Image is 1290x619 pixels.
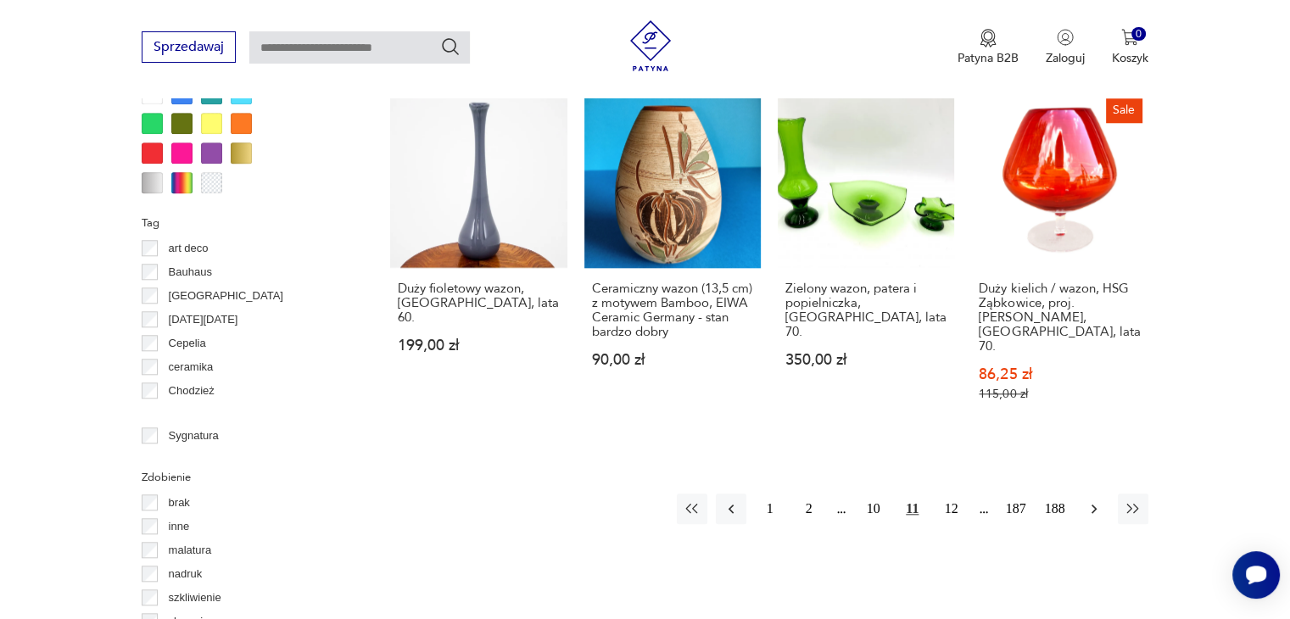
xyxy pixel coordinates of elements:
a: Zielony wazon, patera i popielniczka, Polska, lata 70.Zielony wazon, patera i popielniczka, [GEOG... [778,92,954,434]
p: szkliwienie [169,588,221,607]
p: art deco [169,239,209,258]
button: Zaloguj [1046,29,1085,66]
p: 115,00 zł [979,387,1140,401]
img: Ikona medalu [980,29,997,47]
p: Zaloguj [1046,50,1085,66]
p: [GEOGRAPHIC_DATA] [169,287,283,305]
p: ceramika [169,358,214,376]
p: Chodzież [169,382,215,400]
p: Cepelia [169,334,206,353]
a: Duży fioletowy wazon, Polska, lata 60.Duży fioletowy wazon, [GEOGRAPHIC_DATA], lata 60.199,00 zł [390,92,567,434]
p: Sygnatura [169,427,219,445]
button: 0Koszyk [1112,29,1148,66]
a: Sprzedawaj [142,42,236,54]
p: [DATE][DATE] [169,310,238,329]
h3: Duży fioletowy wazon, [GEOGRAPHIC_DATA], lata 60. [398,282,559,325]
button: 187 [1001,494,1031,524]
p: Ćmielów [169,405,211,424]
img: Ikona koszyka [1121,29,1138,46]
p: inne [169,517,190,536]
button: 10 [858,494,889,524]
p: Koszyk [1112,50,1148,66]
h3: Zielony wazon, patera i popielniczka, [GEOGRAPHIC_DATA], lata 70. [785,282,947,339]
a: SaleDuży kielich / wazon, HSG Ząbkowice, proj. Ludwik Fiedorowicz, Polska, lata 70.Duży kielich /... [971,92,1148,434]
button: 1 [755,494,785,524]
p: 199,00 zł [398,338,559,353]
p: brak [169,494,190,512]
p: 90,00 zł [592,353,753,367]
p: 350,00 zł [785,353,947,367]
img: Patyna - sklep z meblami i dekoracjami vintage [625,20,676,71]
div: 0 [1131,27,1146,42]
button: 11 [897,494,928,524]
button: Sprzedawaj [142,31,236,63]
p: 86,25 zł [979,367,1140,382]
p: nadruk [169,565,203,583]
button: 2 [794,494,824,524]
p: Zdobienie [142,468,349,487]
a: Ikona medaluPatyna B2B [958,29,1019,66]
button: Patyna B2B [958,29,1019,66]
p: malatura [169,541,212,560]
p: Tag [142,214,349,232]
button: 12 [936,494,967,524]
button: Szukaj [440,36,461,57]
button: 188 [1040,494,1070,524]
h3: Ceramiczny wazon (13,5 cm) z motywem Bamboo, EIWA Ceramic Germany - stan bardzo dobry [592,282,753,339]
a: Ceramiczny wazon (13,5 cm) z motywem Bamboo, EIWA Ceramic Germany - stan bardzo dobryCeramiczny w... [584,92,761,434]
p: Patyna B2B [958,50,1019,66]
h3: Duży kielich / wazon, HSG Ząbkowice, proj. [PERSON_NAME], [GEOGRAPHIC_DATA], lata 70. [979,282,1140,354]
img: Ikonka użytkownika [1057,29,1074,46]
p: Bauhaus [169,263,212,282]
iframe: Smartsupp widget button [1232,551,1280,599]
